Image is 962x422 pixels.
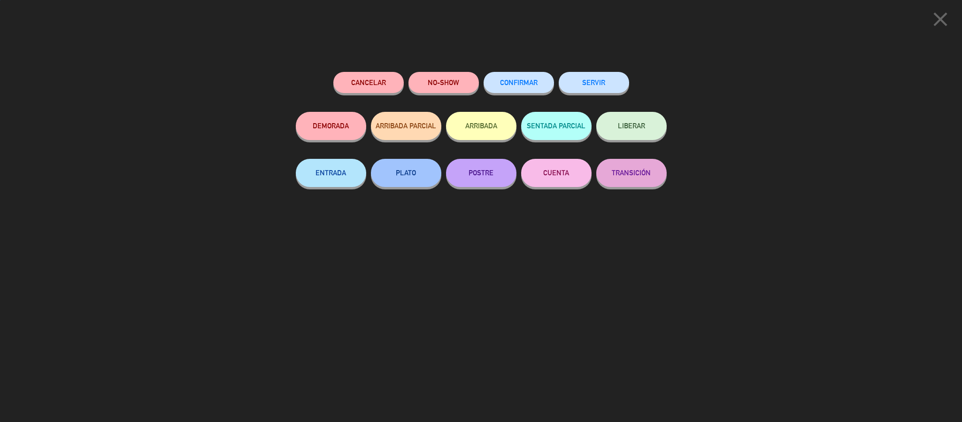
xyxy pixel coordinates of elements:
span: LIBERAR [618,122,645,130]
button: DEMORADA [296,112,366,140]
button: ARRIBADA [446,112,516,140]
button: SENTADA PARCIAL [521,112,592,140]
button: CUENTA [521,159,592,187]
button: NO-SHOW [408,72,479,93]
button: PLATO [371,159,441,187]
span: ARRIBADA PARCIAL [376,122,436,130]
button: TRANSICIÓN [596,159,667,187]
button: ARRIBADA PARCIAL [371,112,441,140]
button: ENTRADA [296,159,366,187]
button: close [926,7,955,35]
i: close [929,8,952,31]
button: SERVIR [559,72,629,93]
button: LIBERAR [596,112,667,140]
button: CONFIRMAR [484,72,554,93]
button: POSTRE [446,159,516,187]
span: CONFIRMAR [500,78,538,86]
button: Cancelar [333,72,404,93]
